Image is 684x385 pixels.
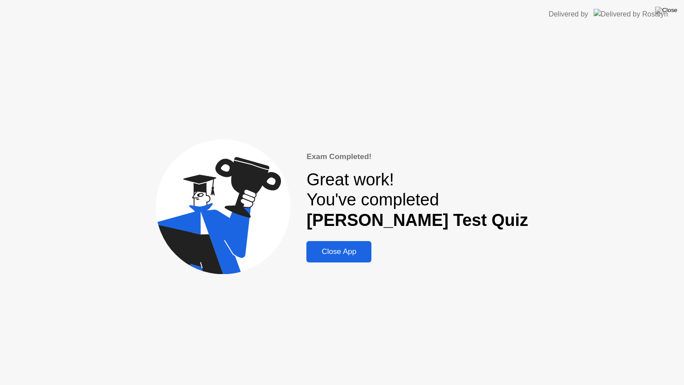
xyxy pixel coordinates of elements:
[549,9,588,20] div: Delivered by
[306,211,528,229] b: [PERSON_NAME] Test Quiz
[306,170,528,231] div: Great work! You've completed
[655,7,677,14] img: Close
[306,151,528,163] div: Exam Completed!
[594,9,668,19] img: Delivered by Rosalyn
[306,241,371,262] button: Close App
[309,247,369,256] div: Close App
